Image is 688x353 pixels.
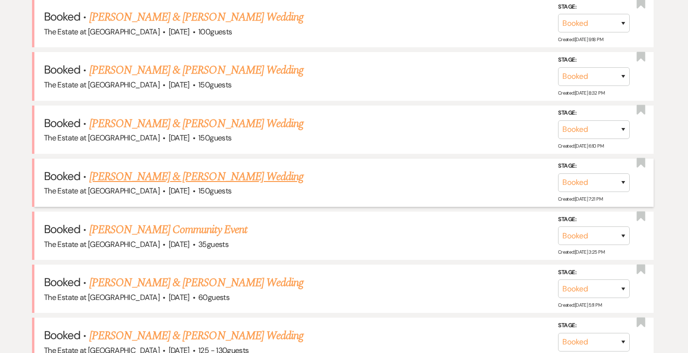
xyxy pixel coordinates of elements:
label: Stage: [558,214,630,225]
a: [PERSON_NAME] & [PERSON_NAME] Wedding [89,168,303,185]
label: Stage: [558,108,630,118]
span: 150 guests [198,133,231,143]
label: Stage: [558,267,630,278]
a: [PERSON_NAME] Community Event [89,221,247,238]
span: 60 guests [198,292,229,302]
span: 100 guests [198,27,232,37]
span: Created: [DATE] 7:21 PM [558,196,602,202]
span: 35 guests [198,239,228,249]
label: Stage: [558,55,630,65]
span: The Estate at [GEOGRAPHIC_DATA] [44,186,160,196]
span: Booked [44,116,80,130]
span: Booked [44,9,80,24]
span: 150 guests [198,186,231,196]
span: The Estate at [GEOGRAPHIC_DATA] [44,133,160,143]
a: [PERSON_NAME] & [PERSON_NAME] Wedding [89,62,303,79]
span: [DATE] [169,186,190,196]
span: The Estate at [GEOGRAPHIC_DATA] [44,27,160,37]
a: [PERSON_NAME] & [PERSON_NAME] Wedding [89,274,303,291]
span: Created: [DATE] 6:10 PM [558,143,603,149]
span: Booked [44,328,80,342]
span: [DATE] [169,133,190,143]
label: Stage: [558,321,630,331]
span: 150 guests [198,80,231,90]
a: [PERSON_NAME] & [PERSON_NAME] Wedding [89,327,303,344]
span: Booked [44,275,80,289]
a: [PERSON_NAME] & [PERSON_NAME] Wedding [89,9,303,26]
span: [DATE] [169,292,190,302]
label: Stage: [558,2,630,12]
span: Created: [DATE] 9:18 PM [558,36,603,43]
label: Stage: [558,161,630,171]
span: Booked [44,222,80,236]
span: [DATE] [169,80,190,90]
span: The Estate at [GEOGRAPHIC_DATA] [44,80,160,90]
span: The Estate at [GEOGRAPHIC_DATA] [44,239,160,249]
span: Booked [44,169,80,183]
span: Created: [DATE] 3:25 PM [558,249,604,255]
span: The Estate at [GEOGRAPHIC_DATA] [44,292,160,302]
span: Created: [DATE] 8:32 PM [558,90,604,96]
span: [DATE] [169,27,190,37]
span: Created: [DATE] 5:11 PM [558,302,602,308]
span: Booked [44,62,80,77]
span: [DATE] [169,239,190,249]
a: [PERSON_NAME] & [PERSON_NAME] Wedding [89,115,303,132]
